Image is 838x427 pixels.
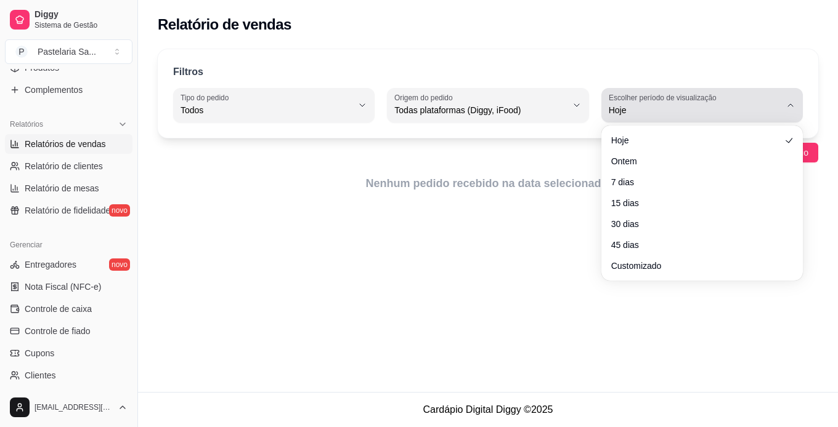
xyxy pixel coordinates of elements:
span: Relatórios [10,119,43,129]
span: Ontem [611,155,781,167]
span: Relatórios de vendas [25,138,106,150]
span: Customizado [611,260,781,272]
span: Clientes [25,369,56,381]
span: Controle de fiado [25,325,91,337]
span: [EMAIL_ADDRESS][DOMAIN_NAME] [35,402,113,412]
span: P [15,46,28,58]
footer: Cardápio Digital Diggy © 2025 [138,392,838,427]
span: Sistema de Gestão [35,20,128,30]
label: Escolher período de visualização [609,92,720,103]
div: Gerenciar [5,235,132,255]
div: Pastelaria Sa ... [38,46,96,58]
span: Controle de caixa [25,303,92,315]
span: Todas plataformas (Diggy, iFood) [394,104,566,116]
span: Todos [181,104,352,116]
span: Relatório de clientes [25,160,103,172]
span: Hoje [609,104,781,116]
span: 30 dias [611,218,781,230]
button: Select a team [5,39,132,64]
h2: Relatório de vendas [158,15,291,34]
span: 45 dias [611,239,781,251]
span: Entregadores [25,258,76,271]
span: Nota Fiscal (NFC-e) [25,281,101,293]
span: 7 dias [611,176,781,188]
label: Origem do pedido [394,92,457,103]
span: Complementos [25,84,83,96]
span: 15 dias [611,197,781,209]
span: Cupons [25,347,54,359]
span: Relatório de fidelidade [25,204,110,217]
span: Diggy [35,9,128,20]
label: Tipo do pedido [181,92,233,103]
span: Relatório de mesas [25,182,99,194]
p: Filtros [173,65,203,79]
article: Nenhum pedido recebido na data selecionada. [158,175,818,192]
span: Hoje [611,134,781,146]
